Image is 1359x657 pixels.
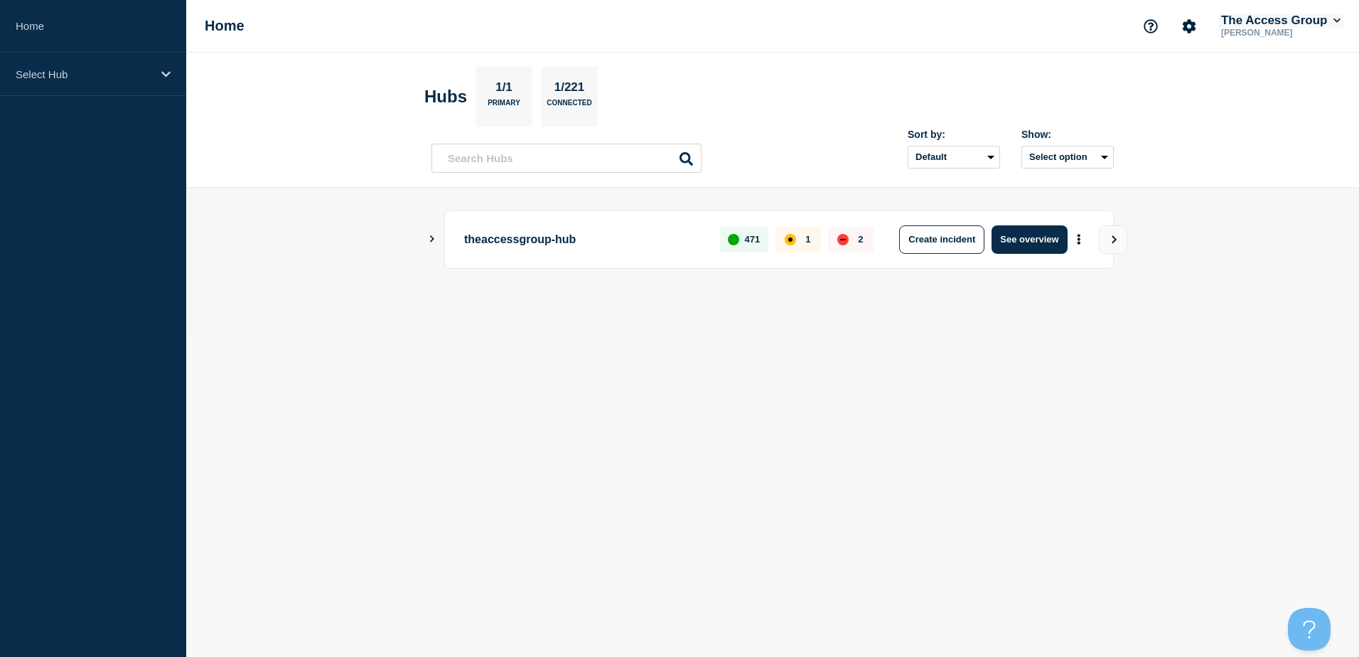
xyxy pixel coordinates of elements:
[549,80,590,99] p: 1/221
[1174,11,1204,41] button: Account settings
[1099,225,1127,254] button: View
[1021,146,1114,169] button: Select option
[205,18,245,34] h1: Home
[908,146,1000,169] select: Sort by
[1136,11,1166,41] button: Support
[728,234,739,245] div: up
[1288,608,1331,651] iframe: Help Scout Beacon - Open
[424,87,467,107] h2: Hubs
[1218,14,1343,28] button: The Access Group
[745,234,761,245] p: 471
[899,225,984,254] button: Create incident
[488,99,520,114] p: Primary
[992,225,1067,254] button: See overview
[1218,28,1343,38] p: [PERSON_NAME]
[431,144,702,173] input: Search Hubs
[429,234,436,245] button: Show Connected Hubs
[858,234,863,245] p: 2
[908,129,1000,140] div: Sort by:
[785,234,796,245] div: affected
[464,225,704,254] p: theaccessgroup-hub
[805,234,810,245] p: 1
[1070,226,1088,252] button: More actions
[490,80,518,99] p: 1/1
[1021,129,1114,140] div: Show:
[547,99,591,114] p: Connected
[837,234,849,245] div: down
[16,68,152,80] p: Select Hub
